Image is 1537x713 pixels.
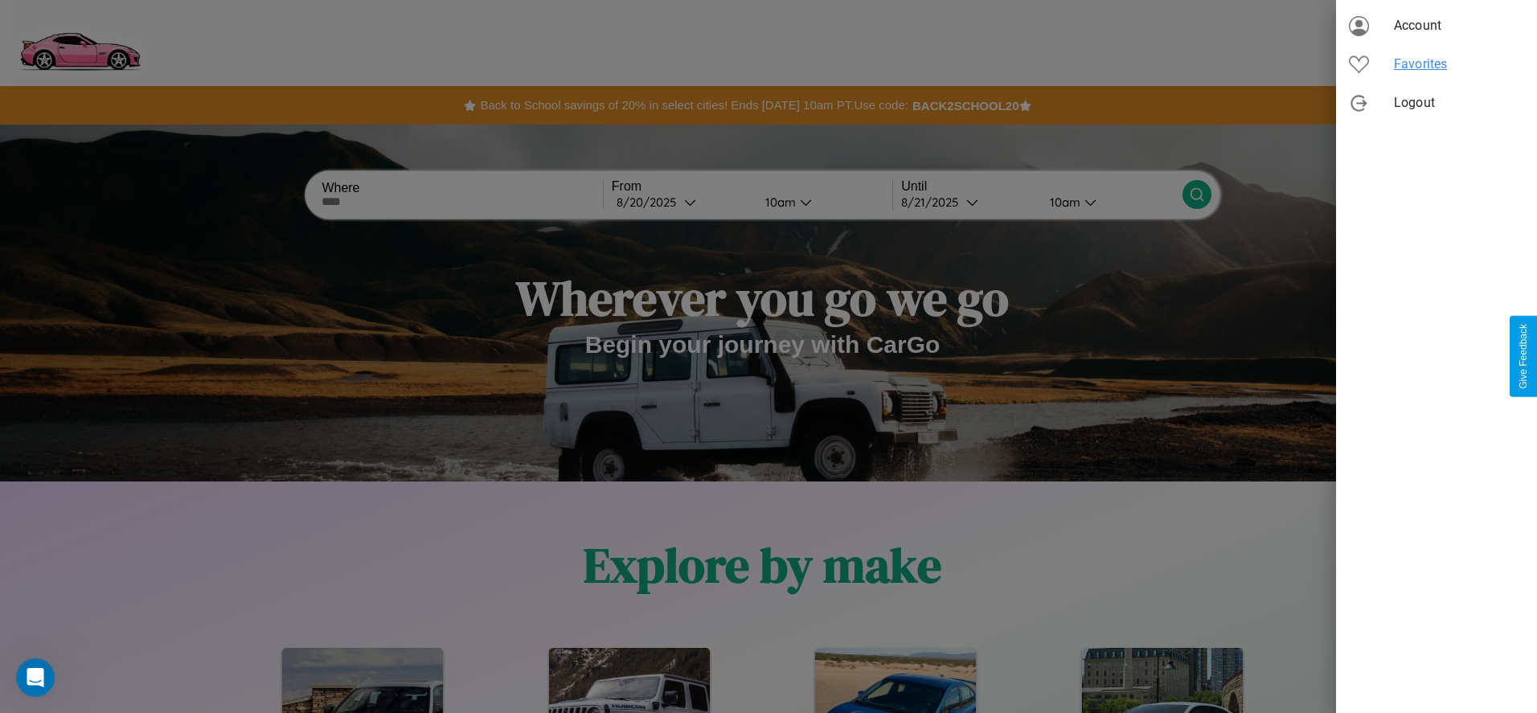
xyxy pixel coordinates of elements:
[1336,45,1537,84] div: Favorites
[1394,16,1524,35] span: Account
[1336,6,1537,45] div: Account
[1518,324,1529,389] div: Give Feedback
[1336,84,1537,122] div: Logout
[1394,93,1524,113] span: Logout
[1394,55,1524,74] span: Favorites
[16,658,55,697] iframe: Intercom live chat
